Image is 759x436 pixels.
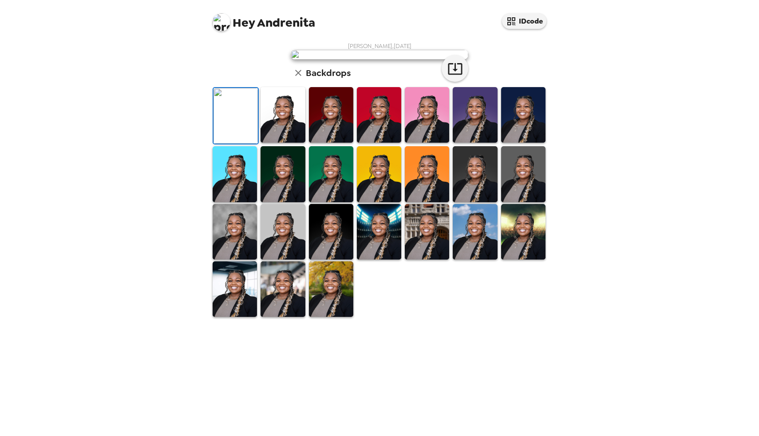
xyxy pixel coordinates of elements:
[291,50,468,60] img: user
[213,13,230,31] img: profile pic
[306,66,351,80] h6: Backdrops
[233,15,255,31] span: Hey
[213,9,315,29] span: Andrenita
[348,42,411,50] span: [PERSON_NAME] , [DATE]
[213,88,258,144] img: Original
[502,13,546,29] button: IDcode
